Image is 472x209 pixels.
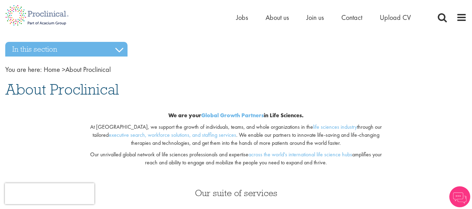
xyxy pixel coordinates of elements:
[5,80,119,99] span: About Proclinical
[266,13,289,22] a: About us
[44,65,111,74] span: About Proclinical
[341,13,362,22] a: Contact
[449,186,470,207] img: Chatbot
[62,65,65,74] span: >
[306,13,324,22] a: Join us
[248,151,352,158] a: across the world's international life science hubs
[313,123,357,130] a: life sciences industry
[84,123,388,147] p: At [GEOGRAPHIC_DATA], we support the growth of individuals, teams, and whole organizations in the...
[5,65,42,74] span: You are here:
[236,13,248,22] a: Jobs
[201,112,264,119] a: Global Growth Partners
[5,42,128,57] h3: In this section
[168,112,304,119] b: We are your in Life Sciences.
[5,188,467,197] h3: Our suite of services
[84,151,388,167] p: Our unrivalled global network of life sciences professionals and expertise amplifies your reach a...
[380,13,411,22] a: Upload CV
[44,65,60,74] a: breadcrumb link to Home
[109,131,236,139] a: executive search, workforce solutions, and staffing services
[5,183,94,204] iframe: reCAPTCHA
